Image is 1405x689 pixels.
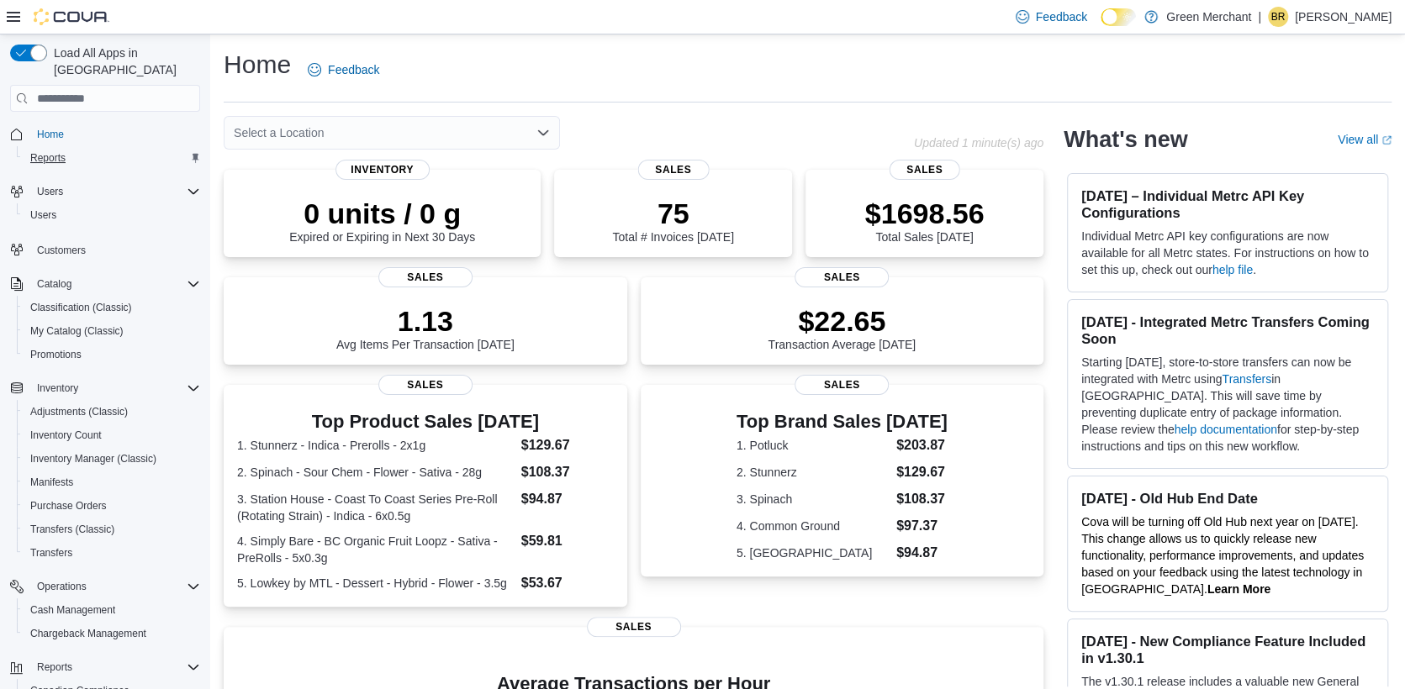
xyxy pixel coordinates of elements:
span: Customers [37,244,86,257]
span: Chargeback Management [30,627,146,640]
span: Home [30,124,200,145]
span: Users [37,185,63,198]
button: Inventory Count [17,423,207,447]
a: help documentation [1175,423,1277,436]
span: Reports [24,148,200,168]
p: | [1258,7,1261,27]
a: Inventory Manager (Classic) [24,449,163,469]
span: Cash Management [24,600,200,620]
dd: $129.67 [896,462,948,482]
span: Sales [378,267,473,287]
dt: 3. Spinach [737,491,890,508]
h3: [DATE] – Individual Metrc API Key Configurations [1081,187,1374,221]
span: Reports [30,657,200,677]
a: Reports [24,148,72,168]
span: Transfers [30,546,72,560]
span: Transfers (Classic) [30,523,114,536]
dd: $203.87 [896,435,948,455]
p: $1698.56 [865,197,985,230]
span: Operations [37,580,87,593]
button: Home [3,122,207,146]
button: My Catalog (Classic) [17,319,207,343]
dt: 1. Stunnerz - Indica - Prerolls - 2x1g [237,437,515,454]
span: Classification (Classic) [30,301,132,314]
button: Reports [3,655,207,679]
dd: $94.87 [521,489,614,509]
span: Inventory Count [24,425,200,445]
span: Purchase Orders [30,499,107,513]
a: Chargeback Management [24,623,153,644]
a: Learn More [1207,582,1270,596]
span: BR [1271,7,1286,27]
a: View allExternal link [1338,133,1392,146]
span: Inventory [30,378,200,398]
a: Customers [30,240,92,260]
div: Brandon Richard [1268,7,1288,27]
dt: 1. Potluck [737,437,890,454]
span: Manifests [24,472,200,492]
span: Promotions [30,348,82,361]
button: Reports [17,146,207,170]
dd: $59.81 [521,531,614,551]
button: Inventory [30,378,85,398]
span: Transfers [24,543,200,563]
button: Chargeback Management [17,622,207,645]
a: Users [24,205,63,225]
span: Sales [587,617,681,637]
a: Cash Management [24,600,122,620]
span: My Catalog (Classic) [30,324,124,338]
p: Starting [DATE], store-to-store transfers can now be integrated with Metrc using in [GEOGRAPHIC_D... [1081,354,1374,455]
dt: 5. Lowkey by MTL - Dessert - Hybrid - Flower - 3.5g [237,575,515,592]
span: Reports [37,660,72,674]
a: Inventory Count [24,425,108,445]
h3: [DATE] - Integrated Metrc Transfers Coming Soon [1081,313,1374,347]
a: Promotions [24,344,88,365]
span: Sales [889,160,960,180]
svg: External link [1381,135,1392,145]
div: Total # Invoices [DATE] [612,197,733,244]
span: Sales [378,375,473,395]
span: Home [37,128,64,141]
span: Cash Management [30,603,115,617]
button: Inventory [3,376,207,400]
dd: $129.67 [521,435,614,455]
span: Sales [637,160,709,180]
span: Feedback [328,61,379,78]
dd: $53.67 [521,573,614,593]
h3: Top Brand Sales [DATE] [737,412,948,432]
p: 0 units / 0 g [289,197,475,230]
button: Transfers (Classic) [17,518,207,541]
a: Transfers [1222,372,1271,386]
a: Adjustments (Classic) [24,402,135,422]
span: Users [24,205,200,225]
span: Users [30,181,200,202]
p: Individual Metrc API key configurations are now available for all Metrc states. For instructions ... [1081,228,1374,278]
img: Cova [34,8,109,25]
dd: $108.37 [896,489,948,509]
h3: [DATE] - New Compliance Feature Included in v1.30.1 [1081,633,1374,666]
span: Operations [30,576,200,597]
span: Customers [30,239,200,260]
a: Feedback [301,53,386,87]
a: Home [30,124,71,145]
button: Users [17,203,207,227]
button: Operations [3,575,207,598]
span: Inventory Manager (Classic) [30,452,156,465]
a: My Catalog (Classic) [24,321,130,341]
button: Adjustments (Classic) [17,400,207,423]
div: Transaction Average [DATE] [768,304,916,351]
p: 75 [612,197,733,230]
button: Inventory Manager (Classic) [17,447,207,471]
span: Catalog [30,274,200,294]
span: Manifests [30,476,73,489]
span: Transfers (Classic) [24,519,200,539]
h3: Top Product Sales [DATE] [237,412,614,432]
span: Feedback [1036,8,1087,25]
button: Open list of options [536,126,550,139]
button: Classification (Classic) [17,296,207,319]
button: Catalog [3,272,207,296]
button: Manifests [17,471,207,494]
p: Updated 1 minute(s) ago [914,136,1043,150]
